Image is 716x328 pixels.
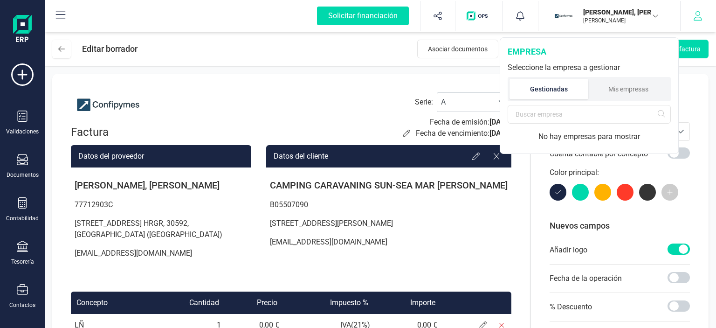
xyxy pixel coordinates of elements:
[550,273,622,284] p: Fecha de la operación
[417,40,498,58] button: Asociar documentos
[550,167,690,178] p: Color principal:
[71,214,251,244] p: [STREET_ADDRESS] HRGR, 30592, [GEOGRAPHIC_DATA] ([GEOGRAPHIC_DATA])
[306,1,420,31] button: Solicitar financiación
[588,79,669,99] li: Mis empresas
[437,93,493,112] span: A
[550,244,587,256] p: Añadir logo
[461,1,497,31] button: Logo de OPS
[71,175,251,195] p: [PERSON_NAME], [PERSON_NAME]
[266,175,511,195] p: CAMPING CARAVANING SUN-SEA MAR [PERSON_NAME]
[266,214,511,233] p: [STREET_ADDRESS][PERSON_NAME]
[508,45,671,58] div: empresa
[71,195,251,214] p: 77712903C
[71,92,145,117] img: Logo de la factura
[6,215,39,222] div: Contabilidad
[9,301,35,309] div: Contactos
[71,125,145,140] div: Factura
[550,1,669,31] button: JI[PERSON_NAME], [PERSON_NAME][PERSON_NAME]
[508,105,671,124] input: Buscar empresa
[415,97,433,108] label: Serie :
[71,292,149,314] th: Concepto
[583,7,658,17] p: [PERSON_NAME], [PERSON_NAME]
[266,195,511,214] p: B05507090
[509,79,588,99] li: Gestionadas
[430,117,511,128] p: Fecha de emisión:
[225,292,283,314] th: Precio
[500,131,678,150] div: No hay empresas para mostrar
[149,292,225,314] th: Cantidad
[661,44,701,54] span: Emitir factura
[317,7,409,25] div: Solicitar financiación
[672,123,689,140] div: Seleccione una cuenta
[11,258,34,265] div: Tesorería
[428,44,488,54] span: Asociar documentos
[283,292,374,314] th: Impuesto %
[583,17,658,24] p: [PERSON_NAME]
[374,292,441,314] th: Importe
[266,233,511,251] p: [EMAIL_ADDRESS][DOMAIN_NAME]
[71,145,251,167] div: Datos del proveedor
[553,6,574,26] img: JI
[82,40,138,58] div: Editar borrador
[7,171,39,179] div: Documentos
[550,148,648,160] p: Cuenta contable por concepto
[508,62,671,73] div: Seleccione la empresa a gestionar
[13,15,32,45] img: Logo Finanedi
[489,129,511,138] span: [DATE]
[71,244,251,263] p: [EMAIL_ADDRESS][DOMAIN_NAME]
[489,118,511,126] span: [DATE]
[550,301,592,313] p: % Descuento
[550,219,690,232] p: Nuevos campos
[467,11,491,21] img: Logo de OPS
[6,128,39,135] div: Validaciones
[266,145,511,167] div: Datos del cliente
[416,128,511,139] p: Fecha de vencimiento:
